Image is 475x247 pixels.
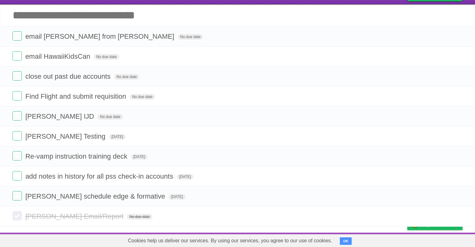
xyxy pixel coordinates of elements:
[130,94,155,100] span: No due date
[12,211,22,220] label: Done
[12,171,22,180] label: Done
[25,192,167,200] span: [PERSON_NAME] schedule edge & formative
[12,71,22,81] label: Done
[12,191,22,200] label: Done
[114,74,139,80] span: No due date
[420,219,459,230] span: Buy me a coffee
[94,54,119,60] span: No due date
[12,91,22,101] label: Done
[169,194,186,200] span: [DATE]
[177,174,194,180] span: [DATE]
[25,212,125,220] span: [PERSON_NAME] Email/Report
[25,92,128,100] span: Find Flight and submit requisition
[131,154,148,160] span: [DATE]
[340,237,352,245] button: OK
[25,52,92,60] span: email HawaiiKidsCan
[12,151,22,161] label: Done
[127,214,152,220] span: No due date
[12,51,22,61] label: Done
[25,132,107,140] span: [PERSON_NAME] Testing
[122,235,339,247] span: Cookies help us deliver our services. By using our services, you agree to our use of cookies.
[97,114,123,120] span: No due date
[12,31,22,41] label: Done
[109,134,126,140] span: [DATE]
[25,112,96,120] span: [PERSON_NAME] IJD
[178,34,203,40] span: No due date
[12,111,22,121] label: Done
[25,72,112,80] span: close out past due accounts
[12,131,22,141] label: Done
[25,152,129,160] span: Re-vamp instruction training deck
[25,32,176,40] span: email [PERSON_NAME] from [PERSON_NAME]
[25,172,175,180] span: add notes in history for all pss check-in accounts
